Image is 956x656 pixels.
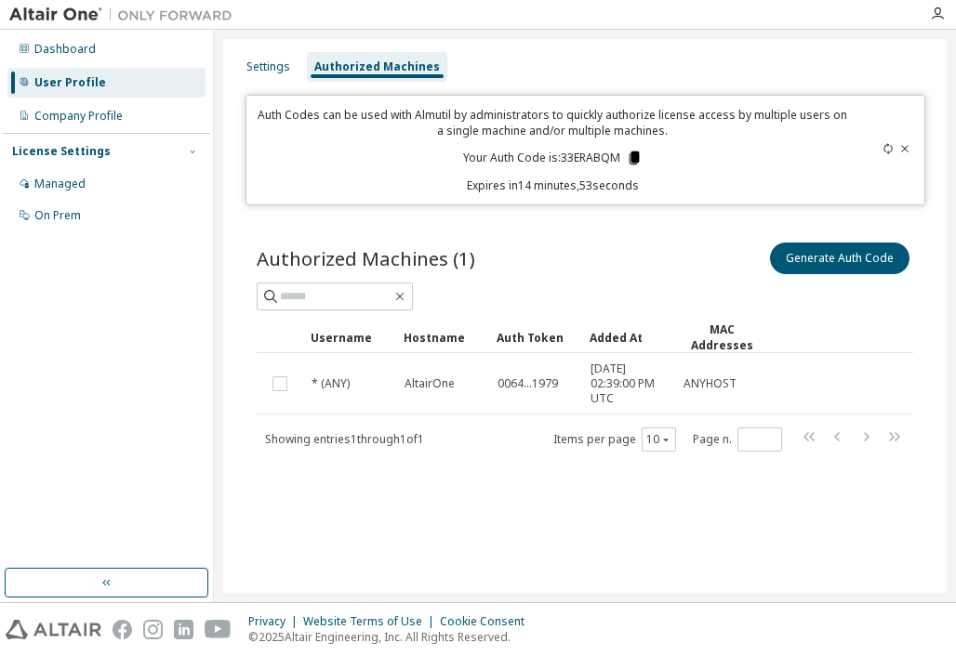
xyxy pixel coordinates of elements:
[303,614,440,629] div: Website Terms of Use
[258,177,848,193] p: Expires in 14 minutes, 53 seconds
[246,59,290,74] div: Settings
[205,620,232,639] img: youtube.svg
[553,427,676,452] span: Items per page
[440,614,536,629] div: Cookie Consent
[590,322,668,352] div: Added At
[770,243,910,274] button: Generate Auth Code
[463,150,643,166] p: Your Auth Code is: 33ERABQM
[12,144,111,159] div: License Settings
[6,620,101,639] img: altair_logo.svg
[693,427,782,452] span: Page n.
[265,431,424,447] span: Showing entries 1 through 1 of 1
[314,59,440,74] div: Authorized Machines
[257,245,475,271] span: Authorized Machines (1)
[497,322,575,352] div: Auth Token
[143,620,163,639] img: instagram.svg
[34,75,106,90] div: User Profile
[34,109,123,124] div: Company Profile
[683,321,761,353] div: MAC Addresses
[684,376,737,391] span: ANYHOST
[646,432,671,447] button: 10
[405,376,455,391] span: AltairOne
[34,208,81,223] div: On Prem
[113,620,132,639] img: facebook.svg
[174,620,193,639] img: linkedin.svg
[258,107,848,138] p: Auth Codes can be used with Almutil by administrators to quickly authorize license access by mult...
[9,6,242,24] img: Altair One
[34,42,96,57] div: Dashboard
[248,629,536,645] p: © 2025 Altair Engineering, Inc. All Rights Reserved.
[498,376,558,391] span: 0064...1979
[312,376,350,391] span: * (ANY)
[404,322,482,352] div: Hostname
[34,177,86,191] div: Managed
[248,614,303,629] div: Privacy
[591,361,667,406] span: [DATE] 02:39:00 PM UTC
[311,322,389,352] div: Username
